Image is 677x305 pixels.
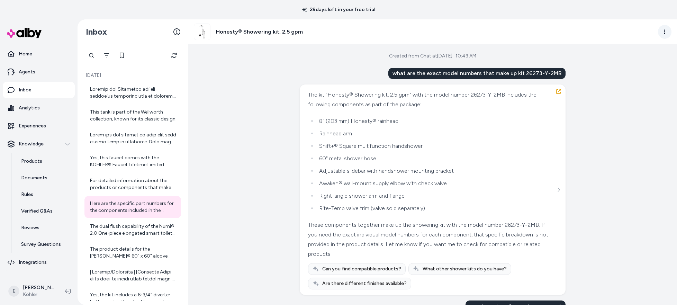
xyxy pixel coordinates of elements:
[423,266,507,272] span: What other shower kits do you have?
[100,48,114,62] button: Filter
[19,123,46,129] p: Experiences
[317,166,556,176] li: Adjustable slidebar with handshower mounting bracket
[90,154,177,168] div: Yes, this faucet comes with the KOHLER® Faucet Lifetime Limited Warranty, which covers defects in...
[21,208,53,215] p: Verified Q&As
[84,150,181,172] a: Yes, this faucet comes with the KOHLER® Faucet Lifetime Limited Warranty, which covers defects in...
[167,48,181,62] button: Refresh
[322,266,401,272] span: Can you find compatible products?
[3,100,75,116] a: Analytics
[3,136,75,152] button: Knowledge
[14,186,75,203] a: Rules
[19,105,40,111] p: Analytics
[4,280,60,302] button: E[PERSON_NAME]Kohler
[90,200,177,214] div: Here are the specific part numbers for the components included in the Honesty® Showering kit, 2.5...
[21,241,61,248] p: Survey Questions
[84,242,181,264] a: The product details for the [PERSON_NAME]® 60" x 60" alcove shower base, center drain do not ment...
[317,179,556,188] li: Awaken® wall-mount supply elbow with check valve
[21,158,42,165] p: Products
[298,6,379,13] p: 29 days left in your free trial
[317,191,556,201] li: Right-angle shower arm and flange
[23,291,54,298] span: Kohler
[90,246,177,260] div: The product details for the [PERSON_NAME]® 60" x 60" alcove shower base, center drain do not ment...
[90,177,177,191] div: For detailed information about the products or components that make up the model 26273-G-2MB, I r...
[84,173,181,195] a: For detailed information about the products or components that make up the model 26273-G-2MB, I r...
[90,223,177,237] div: The dual flush capability of the Numi® 2.0 One-piece elongated smart toilet offers a choice betwe...
[389,53,476,60] div: Created from Chat at [DATE] · 10:43 AM
[317,204,556,213] li: Rite-Temp valve trim (valve sold separately)
[19,259,47,266] p: Integrations
[3,82,75,98] a: Inbox
[216,28,303,36] h3: Honesty® Showering kit, 2.5 gpm
[388,68,566,79] div: what are the exact model numbers that make up kit 26273-Y-2MB
[86,27,107,37] h2: Inbox
[21,191,33,198] p: Rules
[554,186,563,194] button: See more
[84,127,181,150] a: Lorem ips dol sitamet co adip elit sedd eiusmo temp in utlaboree. Dolo mag aliq enima minim ven q...
[19,87,31,93] p: Inbox
[84,196,181,218] a: Here are the specific part numbers for the components included in the Honesty® Showering kit, 2.5...
[322,280,407,287] span: Are there different finishes available?
[21,224,39,231] p: Reviews
[84,72,181,79] p: [DATE]
[7,28,42,38] img: alby Logo
[317,129,556,138] li: Rainhead arm
[317,116,556,126] li: 8" (203 mm) Honesty® rainhead
[84,82,181,104] a: Loremip dol Sitametco adi eli seddoeius temporinc utla et dolorema aliquaen, adm veni quis nostru...
[90,132,177,145] div: Lorem ips dol sitamet co adip elit sedd eiusmo temp in utlaboree. Dolo mag aliq enima minim ven q...
[14,153,75,170] a: Products
[194,24,210,40] img: aaf18096_rgb
[14,236,75,253] a: Survey Questions
[3,46,75,62] a: Home
[14,219,75,236] a: Reviews
[19,141,44,147] p: Knowledge
[317,141,556,151] li: Shift+® Square multifunction handshower
[21,174,47,181] p: Documents
[90,86,177,100] div: Loremip dol Sitametco adi eli seddoeius temporinc utla et dolorema aliquaen, adm veni quis nostru...
[19,51,32,57] p: Home
[90,269,177,282] div: | Loremip/Dolorsita | [Consecte Adipi elits doei-te incidi utlab (etdol magn ali enimadmi)](venia...
[23,284,54,291] p: [PERSON_NAME]
[14,170,75,186] a: Documents
[317,154,556,163] li: 60" metal shower hose
[84,105,181,127] a: This tank is part of the Wellworth collection, known for its classic design.
[3,64,75,80] a: Agents
[19,69,35,75] p: Agents
[14,203,75,219] a: Verified Q&As
[308,220,556,259] div: These components together make up the showering kit with the model number 26273-Y-2MB. If you nee...
[3,118,75,134] a: Experiences
[84,219,181,241] a: The dual flush capability of the Numi® 2.0 One-piece elongated smart toilet offers a choice betwe...
[8,286,19,297] span: E
[90,109,177,123] div: This tank is part of the Wellworth collection, known for its classic design.
[3,254,75,271] a: Integrations
[308,90,556,109] div: The kit "Honesty® Showering kit, 2.5 gpm" with the model number 26273-Y-2MB includes the followin...
[84,264,181,287] a: | Loremip/Dolorsita | [Consecte Adipi elits doei-te incidi utlab (etdol magn ali enimadmi)](venia...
